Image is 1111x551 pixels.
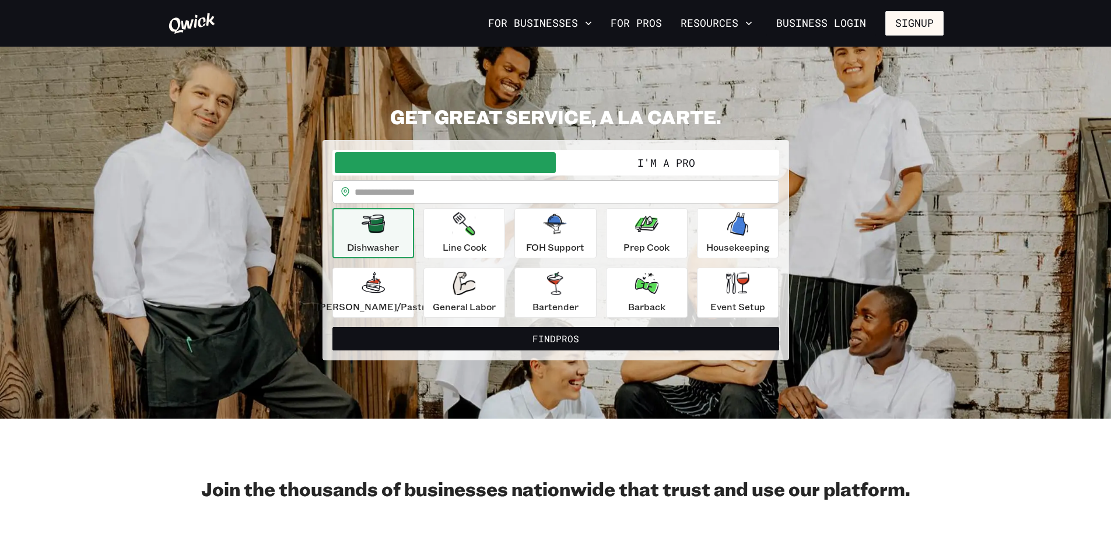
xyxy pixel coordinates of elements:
[606,13,667,33] a: For Pros
[706,240,770,254] p: Housekeeping
[628,300,665,314] p: Barback
[332,268,414,318] button: [PERSON_NAME]/Pastry
[316,300,430,314] p: [PERSON_NAME]/Pastry
[443,240,486,254] p: Line Cook
[433,300,496,314] p: General Labor
[347,240,399,254] p: Dishwasher
[697,268,779,318] button: Event Setup
[483,13,597,33] button: For Businesses
[514,208,596,258] button: FOH Support
[556,152,777,173] button: I'm a Pro
[323,105,789,128] h2: GET GREAT SERVICE, A LA CARTE.
[168,477,944,500] h2: Join the thousands of businesses nationwide that trust and use our platform.
[623,240,670,254] p: Prep Cook
[766,11,876,36] a: Business Login
[514,268,596,318] button: Bartender
[335,152,556,173] button: I'm a Business
[332,327,779,350] button: FindPros
[697,208,779,258] button: Housekeeping
[332,208,414,258] button: Dishwasher
[526,240,584,254] p: FOH Support
[532,300,579,314] p: Bartender
[885,11,944,36] button: Signup
[423,208,505,258] button: Line Cook
[606,268,688,318] button: Barback
[676,13,757,33] button: Resources
[710,300,765,314] p: Event Setup
[606,208,688,258] button: Prep Cook
[423,268,505,318] button: General Labor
